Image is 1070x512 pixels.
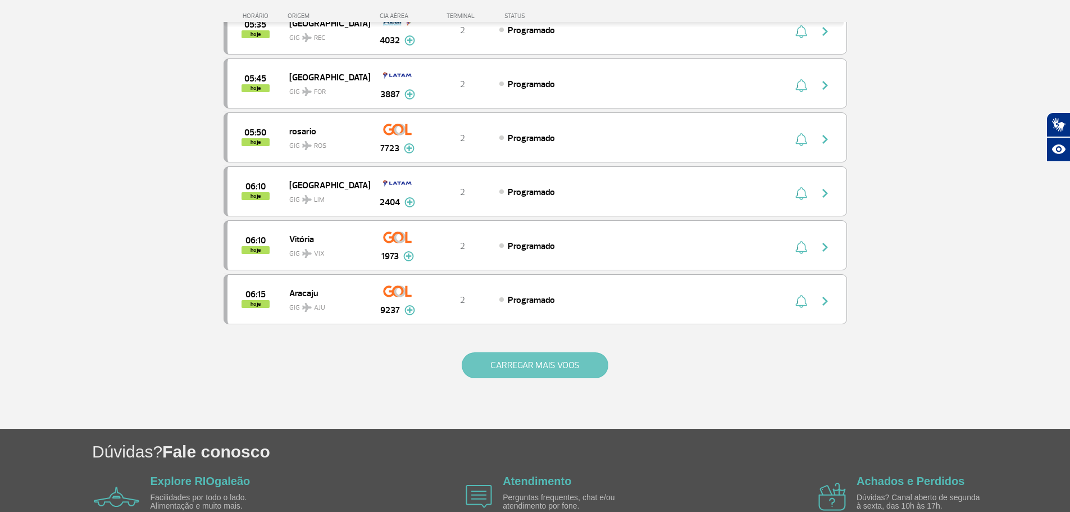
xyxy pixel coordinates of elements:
div: STATUS [499,12,590,20]
span: Vitória [289,232,361,246]
span: 2 [460,79,465,90]
p: Dúvidas? Canal aberto de segunda à sexta, das 10h às 17h. [857,493,986,511]
img: destiny_airplane.svg [302,141,312,150]
span: VIX [314,249,325,259]
span: Programado [508,25,555,36]
img: mais-info-painel-voo.svg [403,251,414,261]
span: Fale conosco [162,442,270,461]
button: Abrir recursos assistivos. [1046,137,1070,162]
span: Programado [508,241,555,252]
p: Perguntas frequentes, chat e/ou atendimento por fone. [503,493,632,511]
span: LIM [314,195,325,205]
span: GIG [289,189,361,205]
div: HORÁRIO [227,12,288,20]
span: Programado [508,79,555,90]
span: rosario [289,124,361,138]
img: seta-direita-painel-voo.svg [818,79,832,92]
span: hoje [242,30,270,38]
button: Abrir tradutor de língua de sinais. [1046,112,1070,137]
img: mais-info-painel-voo.svg [404,305,415,315]
span: 2025-08-29 05:50:00 [244,129,266,137]
span: 2404 [380,196,400,209]
img: mais-info-painel-voo.svg [404,89,415,99]
span: 2 [460,25,465,36]
div: ORIGEM [288,12,370,20]
img: seta-direita-painel-voo.svg [818,187,832,200]
span: hoje [242,138,270,146]
img: seta-direita-painel-voo.svg [818,241,832,254]
span: 9237 [380,303,400,317]
span: [GEOGRAPHIC_DATA] [289,70,361,84]
div: Plugin de acessibilidade da Hand Talk. [1046,112,1070,162]
span: hoje [242,192,270,200]
span: 2025-08-29 06:10:00 [245,237,266,244]
span: 4032 [380,34,400,47]
span: Programado [508,294,555,306]
button: CARREGAR MAIS VOOS [462,352,608,378]
img: destiny_airplane.svg [302,249,312,258]
img: sino-painel-voo.svg [795,133,807,146]
span: GIG [289,81,361,97]
span: hoje [242,300,270,308]
img: sino-painel-voo.svg [795,79,807,92]
span: 2 [460,187,465,198]
img: destiny_airplane.svg [302,195,312,204]
p: Facilidades por todo o lado. Alimentação e muito mais. [151,493,280,511]
span: 2025-08-29 06:15:00 [245,291,266,298]
span: 2025-08-29 05:35:00 [244,21,266,29]
span: GIG [289,27,361,43]
div: CIA AÉREA [370,12,426,20]
img: airplane icon [818,483,846,511]
span: GIG [289,135,361,151]
h1: Dúvidas? [92,440,1070,463]
span: 2 [460,294,465,306]
img: airplane icon [466,485,492,508]
span: GIG [289,297,361,313]
span: FOR [314,87,326,97]
img: mais-info-painel-voo.svg [404,143,415,153]
img: destiny_airplane.svg [302,303,312,312]
span: ROS [314,141,326,151]
img: sino-painel-voo.svg [795,241,807,254]
img: mais-info-painel-voo.svg [404,35,415,46]
a: Atendimento [503,475,571,487]
a: Explore RIOgaleão [151,475,251,487]
span: Programado [508,133,555,144]
img: seta-direita-painel-voo.svg [818,133,832,146]
img: destiny_airplane.svg [302,33,312,42]
span: REC [314,33,325,43]
img: mais-info-painel-voo.svg [404,197,415,207]
span: [GEOGRAPHIC_DATA] [289,178,361,192]
img: sino-painel-voo.svg [795,25,807,38]
span: hoje [242,246,270,254]
img: destiny_airplane.svg [302,87,312,96]
span: hoje [242,84,270,92]
span: Programado [508,187,555,198]
span: 3887 [380,88,400,101]
span: Aracaju [289,286,361,300]
div: TERMINAL [426,12,499,20]
a: Achados e Perdidos [857,475,964,487]
img: airplane icon [94,487,139,507]
img: seta-direita-painel-voo.svg [818,25,832,38]
img: sino-painel-voo.svg [795,187,807,200]
span: 2 [460,241,465,252]
span: 2 [460,133,465,144]
span: 2025-08-29 05:45:00 [244,75,266,83]
img: seta-direita-painel-voo.svg [818,294,832,308]
span: 7723 [380,142,399,155]
span: AJU [314,303,325,313]
span: 1973 [381,250,399,263]
img: sino-painel-voo.svg [795,294,807,308]
span: GIG [289,243,361,259]
span: 2025-08-29 06:10:00 [245,183,266,191]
